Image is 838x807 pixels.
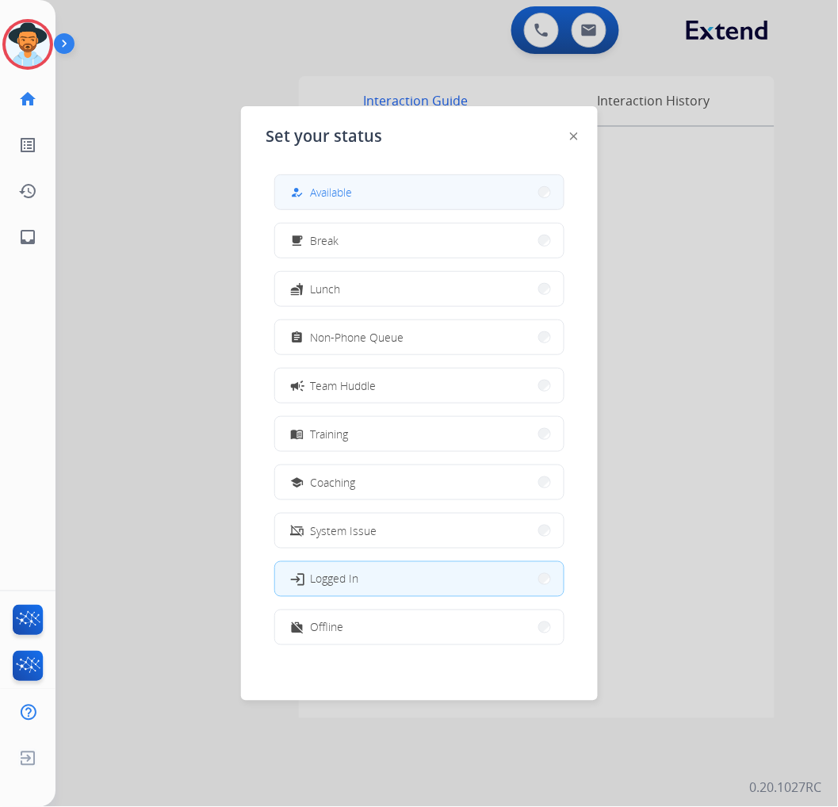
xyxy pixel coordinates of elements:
[311,571,359,587] span: Logged In
[18,182,37,201] mat-icon: history
[290,621,304,634] mat-icon: work_off
[275,175,564,209] button: Available
[275,320,564,354] button: Non-Phone Queue
[290,476,304,489] mat-icon: school
[290,282,304,296] mat-icon: fastfood
[289,377,304,393] mat-icon: campaign
[275,417,564,451] button: Training
[275,272,564,306] button: Lunch
[290,524,304,537] mat-icon: phonelink_off
[18,228,37,247] mat-icon: inbox
[750,778,822,797] p: 0.20.1027RC
[275,514,564,548] button: System Issue
[275,369,564,403] button: Team Huddle
[290,234,304,247] mat-icon: free_breakfast
[311,184,353,201] span: Available
[18,136,37,155] mat-icon: list_alt
[311,377,377,394] span: Team Huddle
[275,465,564,499] button: Coaching
[289,571,304,587] mat-icon: login
[311,426,349,442] span: Training
[311,474,356,491] span: Coaching
[275,224,564,258] button: Break
[290,331,304,344] mat-icon: assignment
[311,232,339,249] span: Break
[18,90,37,109] mat-icon: home
[275,562,564,596] button: Logged In
[570,132,578,140] img: close-button
[311,619,344,636] span: Offline
[6,22,50,67] img: avatar
[311,522,377,539] span: System Issue
[311,329,404,346] span: Non-Phone Queue
[266,125,383,147] span: Set your status
[290,185,304,199] mat-icon: how_to_reg
[290,427,304,441] mat-icon: menu_book
[311,281,341,297] span: Lunch
[275,610,564,644] button: Offline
